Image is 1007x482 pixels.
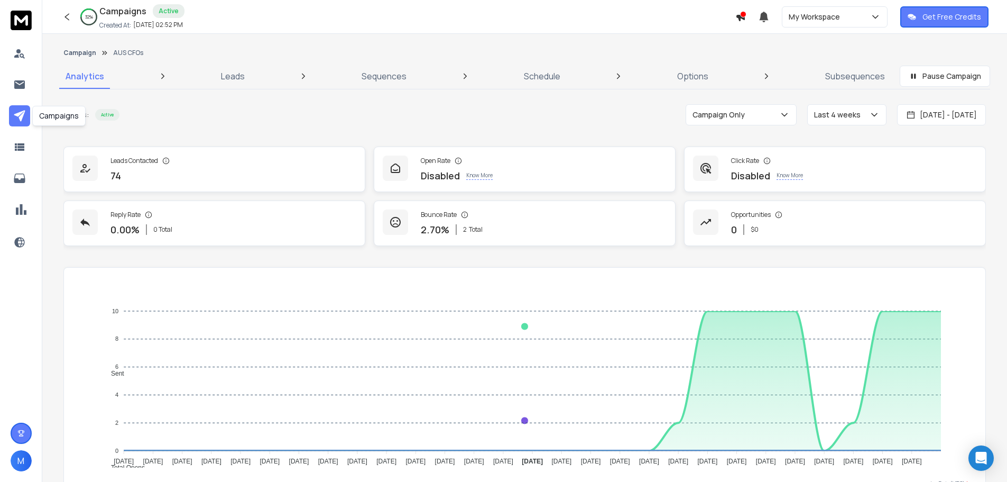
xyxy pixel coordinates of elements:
[731,222,737,237] p: 0
[756,458,776,465] tspan: [DATE]
[692,110,749,120] p: Campaign Only
[133,21,183,29] p: [DATE] 02:52 PM
[115,363,118,370] tspan: 6
[355,63,413,89] a: Sequences
[466,171,493,180] p: Know More
[825,70,885,83] p: Subsequences
[751,225,759,234] p: $ 0
[900,6,988,28] button: Get Free Credits
[897,104,986,125] button: [DATE] - [DATE]
[362,70,407,83] p: Sequences
[668,458,688,465] tspan: [DATE]
[522,458,543,465] tspan: [DATE]
[421,168,460,183] p: Disabled
[435,458,455,465] tspan: [DATE]
[230,458,251,465] tspan: [DATE]
[900,66,990,87] button: Pause Campaign
[814,110,865,120] p: Last 4 weeks
[11,450,32,471] button: M
[110,168,121,183] p: 74
[318,458,338,465] tspan: [DATE]
[110,157,158,165] p: Leads Contacted
[639,458,659,465] tspan: [DATE]
[677,70,708,83] p: Options
[789,12,844,22] p: My Workspace
[731,157,759,165] p: Click Rate
[421,222,449,237] p: 2.70 %
[143,458,163,465] tspan: [DATE]
[777,171,803,180] p: Know More
[85,14,93,20] p: 32 %
[524,70,560,83] p: Schedule
[66,70,104,83] p: Analytics
[902,458,922,465] tspan: [DATE]
[493,458,513,465] tspan: [DATE]
[464,458,484,465] tspan: [DATE]
[153,4,184,18] div: Active
[153,225,172,234] p: 0 Total
[844,458,864,465] tspan: [DATE]
[814,458,834,465] tspan: [DATE]
[347,458,367,465] tspan: [DATE]
[59,63,110,89] a: Analytics
[873,458,893,465] tspan: [DATE]
[671,63,715,89] a: Options
[731,168,770,183] p: Disabled
[374,147,676,192] a: Open RateDisabledKnow More
[99,21,131,30] p: Created At:
[684,147,986,192] a: Click RateDisabledKnow More
[115,420,118,426] tspan: 2
[221,70,245,83] p: Leads
[110,211,141,219] p: Reply Rate
[421,211,457,219] p: Bounce Rate
[32,106,86,126] div: Campaigns
[95,109,119,121] div: Active
[115,448,118,454] tspan: 0
[922,12,981,22] p: Get Free Credits
[684,201,986,246] a: Opportunities0$0
[201,458,221,465] tspan: [DATE]
[103,370,124,377] span: Sent
[63,49,96,57] button: Campaign
[469,225,483,234] span: Total
[172,458,192,465] tspan: [DATE]
[727,458,747,465] tspan: [DATE]
[99,5,146,17] h1: Campaigns
[114,458,134,465] tspan: [DATE]
[610,458,630,465] tspan: [DATE]
[103,464,145,471] span: Total Opens
[581,458,601,465] tspan: [DATE]
[463,225,467,234] span: 2
[112,308,118,314] tspan: 10
[551,458,571,465] tspan: [DATE]
[697,458,717,465] tspan: [DATE]
[260,458,280,465] tspan: [DATE]
[115,336,118,342] tspan: 8
[421,157,450,165] p: Open Rate
[63,201,365,246] a: Reply Rate0.00%0 Total
[785,458,805,465] tspan: [DATE]
[376,458,396,465] tspan: [DATE]
[731,211,771,219] p: Opportunities
[518,63,567,89] a: Schedule
[113,49,143,57] p: AUS CFOs
[115,392,118,398] tspan: 4
[110,222,140,237] p: 0.00 %
[374,201,676,246] a: Bounce Rate2.70%2Total
[63,147,365,192] a: Leads Contacted74
[215,63,251,89] a: Leads
[405,458,426,465] tspan: [DATE]
[819,63,891,89] a: Subsequences
[968,445,994,471] div: Open Intercom Messenger
[289,458,309,465] tspan: [DATE]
